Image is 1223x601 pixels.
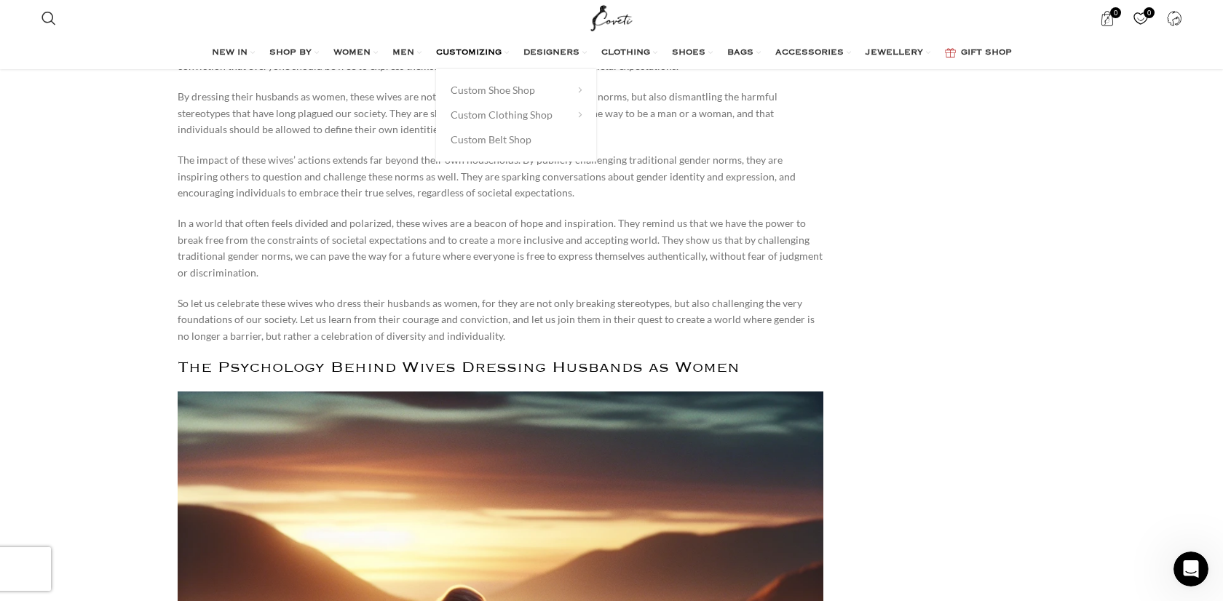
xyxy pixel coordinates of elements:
[866,39,930,68] a: JEWELLERY
[945,39,1012,68] a: GIFT SHOP
[34,39,1189,68] div: Main navigation
[269,39,319,68] a: SHOP BY
[523,47,579,59] span: DESIGNERS
[436,47,502,59] span: CUSTOMIZING
[866,47,923,59] span: JEWELLERY
[775,39,851,68] a: ACCESSORIES
[1110,7,1121,18] span: 0
[601,39,657,68] a: CLOTHING
[178,152,823,201] p: The impact of these wives’ actions extends far beyond their own households. By publicly challengi...
[178,359,823,377] h2: The Psychology Behind Wives Dressing Husbands as Women
[333,39,378,68] a: WOMEN
[1173,552,1208,586] iframe: Intercom live chat
[1144,7,1155,18] span: 0
[178,89,823,138] p: By dressing their husbands as women, these wives are not only challenging traditional gender norm...
[392,39,421,68] a: MEN
[727,39,761,68] a: BAGS
[436,39,509,68] a: CUSTOMIZING
[727,47,753,59] span: BAGS
[451,103,582,127] a: Custom Clothing Shop
[178,215,823,281] p: In a world that often feels divided and polarized, these wives are a beacon of hope and inspirati...
[451,78,582,103] a: Custom Shoe Shop
[212,47,248,59] span: NEW IN
[212,39,255,68] a: NEW IN
[672,47,705,59] span: SHOES
[1092,4,1122,33] a: 0
[775,47,844,59] span: ACCESSORIES
[587,11,636,23] a: Site logo
[945,48,956,57] img: GiftBag
[1125,4,1155,33] a: 0
[34,4,63,33] a: Search
[601,47,650,59] span: CLOTHING
[178,295,823,344] p: So let us celebrate these wives who dress their husbands as women, for they are not only breaking...
[1125,4,1155,33] div: My Wishlist
[392,47,414,59] span: MEN
[333,47,371,59] span: WOMEN
[451,127,582,152] a: Custom Belt Shop
[672,39,713,68] a: SHOES
[269,47,312,59] span: SHOP BY
[523,39,587,68] a: DESIGNERS
[961,47,1012,59] span: GIFT SHOP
